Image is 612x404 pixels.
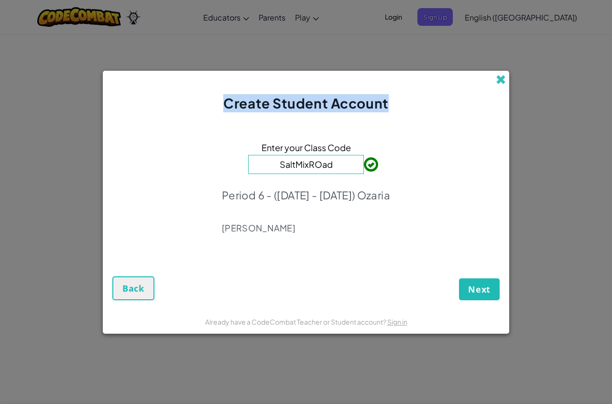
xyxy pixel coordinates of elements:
p: [PERSON_NAME] [222,222,390,234]
button: Back [112,276,154,300]
p: Period 6 - ([DATE] - [DATE]) Ozaria [222,188,390,202]
span: Enter your Class Code [262,141,351,154]
span: Already have a CodeCombat Teacher or Student account? [205,317,387,326]
button: Next [459,278,500,300]
span: Back [122,283,144,294]
span: Next [468,284,491,295]
a: Sign in [387,317,407,326]
span: Create Student Account [223,95,388,111]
